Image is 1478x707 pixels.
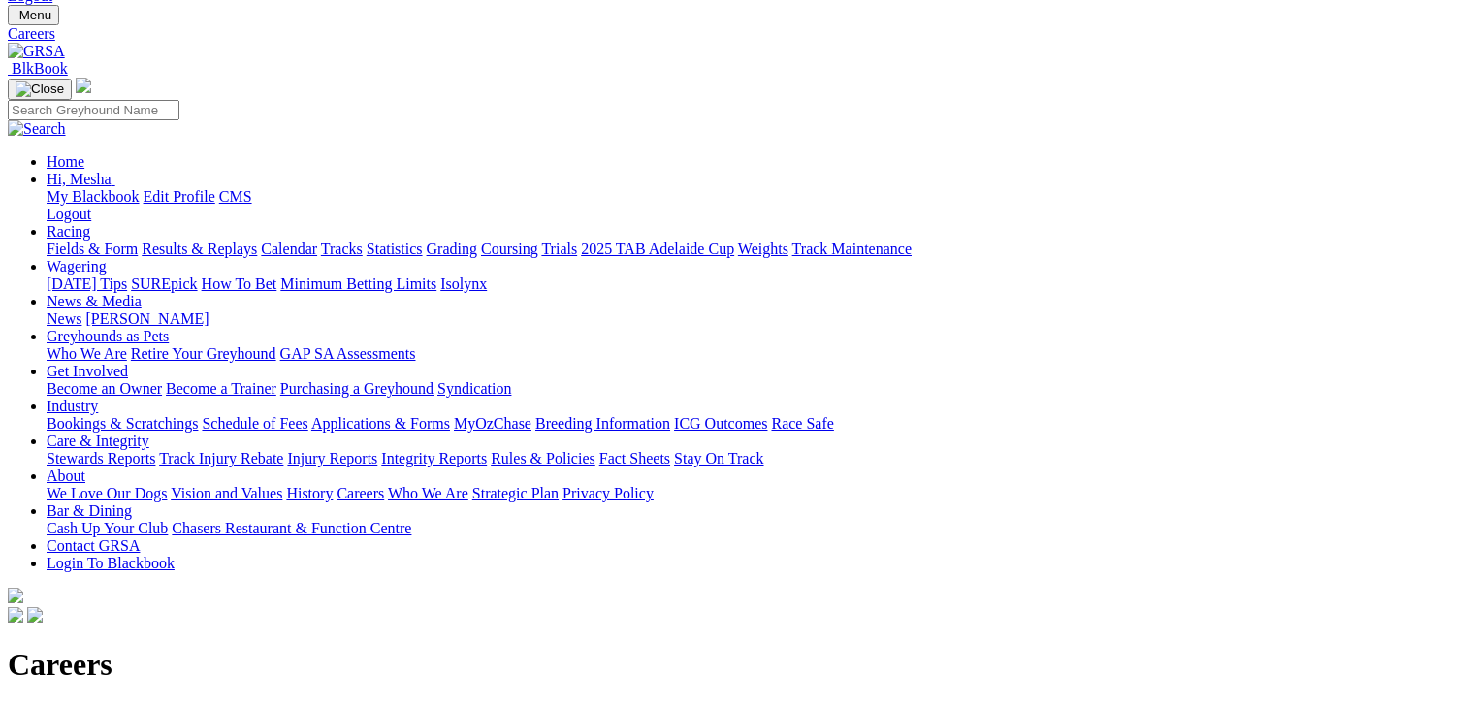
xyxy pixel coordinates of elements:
[47,520,168,536] a: Cash Up Your Club
[202,275,277,292] a: How To Bet
[159,450,283,466] a: Track Injury Rebate
[562,485,654,501] a: Privacy Policy
[381,450,487,466] a: Integrity Reports
[311,415,450,432] a: Applications & Forms
[47,345,127,362] a: Who We Are
[8,25,1470,43] a: Careers
[47,450,1470,467] div: Care & Integrity
[261,241,317,257] a: Calendar
[47,450,155,466] a: Stewards Reports
[47,206,91,222] a: Logout
[8,100,179,120] input: Search
[131,275,197,292] a: SUREpick
[437,380,511,397] a: Syndication
[47,328,169,344] a: Greyhounds as Pets
[47,502,132,519] a: Bar & Dining
[47,153,84,170] a: Home
[171,485,282,501] a: Vision and Values
[27,607,43,623] img: twitter.svg
[367,241,423,257] a: Statistics
[47,241,1470,258] div: Racing
[388,485,468,501] a: Who We Are
[47,485,167,501] a: We Love Our Dogs
[47,258,107,274] a: Wagering
[535,415,670,432] a: Breeding Information
[280,345,416,362] a: GAP SA Assessments
[16,81,64,97] img: Close
[47,188,1470,223] div: Hi, Mesha
[47,520,1470,537] div: Bar & Dining
[47,345,1470,363] div: Greyhounds as Pets
[47,380,1470,398] div: Get Involved
[47,275,127,292] a: [DATE] Tips
[47,223,90,240] a: Racing
[738,241,788,257] a: Weights
[286,485,333,501] a: History
[166,380,276,397] a: Become a Trainer
[8,79,72,100] button: Toggle navigation
[481,241,538,257] a: Coursing
[47,485,1470,502] div: About
[47,415,1470,433] div: Industry
[280,275,436,292] a: Minimum Betting Limits
[19,8,51,22] span: Menu
[454,415,531,432] a: MyOzChase
[674,450,763,466] a: Stay On Track
[142,241,257,257] a: Results & Replays
[47,433,149,449] a: Care & Integrity
[47,363,128,379] a: Get Involved
[47,467,85,484] a: About
[47,275,1470,293] div: Wagering
[131,345,276,362] a: Retire Your Greyhound
[47,415,198,432] a: Bookings & Scratchings
[337,485,384,501] a: Careers
[674,415,767,432] a: ICG Outcomes
[440,275,487,292] a: Isolynx
[85,310,209,327] a: [PERSON_NAME]
[172,520,411,536] a: Chasers Restaurant & Function Centre
[321,241,363,257] a: Tracks
[491,450,595,466] a: Rules & Policies
[47,188,140,205] a: My Blackbook
[47,537,140,554] a: Contact GRSA
[541,241,577,257] a: Trials
[47,398,98,414] a: Industry
[8,60,68,77] a: BlkBook
[47,310,81,327] a: News
[47,555,175,571] a: Login To Blackbook
[280,380,434,397] a: Purchasing a Greyhound
[47,241,138,257] a: Fields & Form
[771,415,833,432] a: Race Safe
[8,120,66,138] img: Search
[47,171,115,187] a: Hi, Mesha
[792,241,912,257] a: Track Maintenance
[8,5,59,25] button: Toggle navigation
[427,241,477,257] a: Grading
[219,188,252,205] a: CMS
[47,293,142,309] a: News & Media
[8,43,65,60] img: GRSA
[47,171,112,187] span: Hi, Mesha
[12,60,68,77] span: BlkBook
[202,415,307,432] a: Schedule of Fees
[144,188,215,205] a: Edit Profile
[599,450,670,466] a: Fact Sheets
[8,607,23,623] img: facebook.svg
[472,485,559,501] a: Strategic Plan
[76,78,91,93] img: logo-grsa-white.png
[47,310,1470,328] div: News & Media
[47,380,162,397] a: Become an Owner
[287,450,377,466] a: Injury Reports
[8,647,1470,683] h1: Careers
[8,588,23,603] img: logo-grsa-white.png
[581,241,734,257] a: 2025 TAB Adelaide Cup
